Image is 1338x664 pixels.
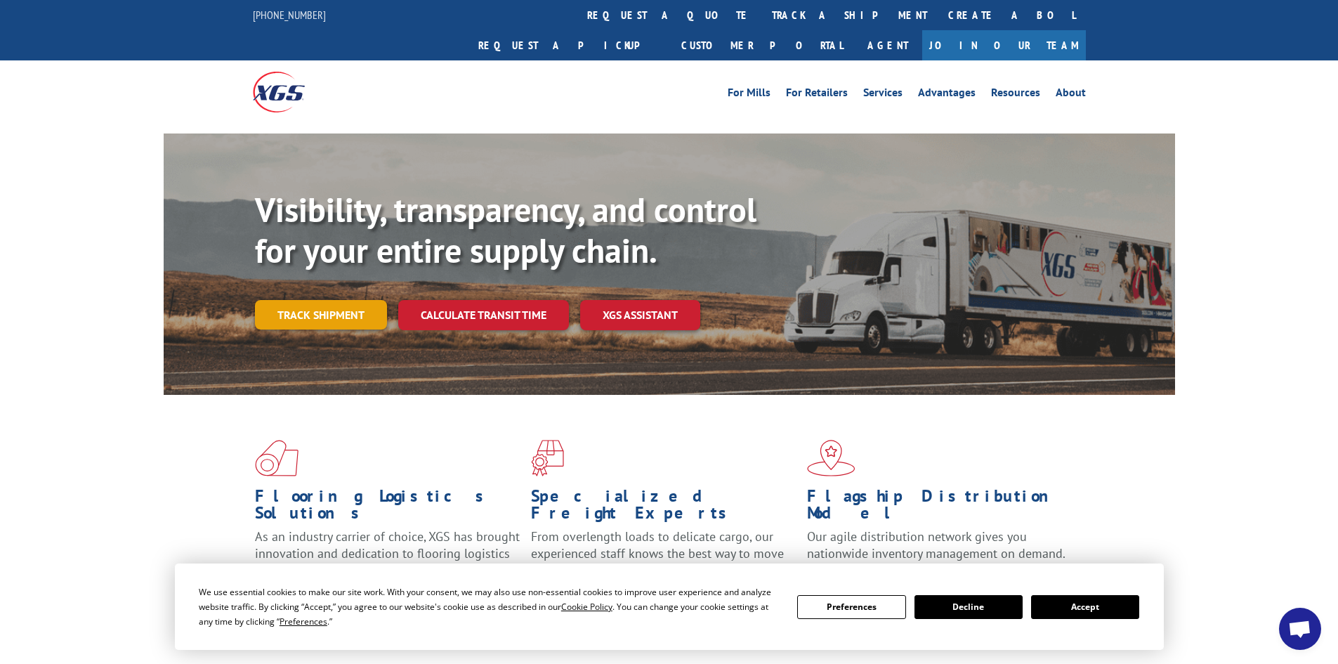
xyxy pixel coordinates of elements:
span: As an industry carrier of choice, XGS has brought innovation and dedication to flooring logistics... [255,528,520,578]
a: For Retailers [786,87,848,103]
p: From overlength loads to delicate cargo, our experienced staff knows the best way to move your fr... [531,528,796,591]
a: Resources [991,87,1040,103]
button: Preferences [797,595,905,619]
a: About [1056,87,1086,103]
img: xgs-icon-flagship-distribution-model-red [807,440,855,476]
button: Decline [914,595,1023,619]
img: xgs-icon-total-supply-chain-intelligence-red [255,440,299,476]
b: Visibility, transparency, and control for your entire supply chain. [255,188,756,272]
div: We use essential cookies to make our site work. With your consent, we may also use non-essential ... [199,585,780,629]
span: Cookie Policy [561,601,612,613]
a: Track shipment [255,300,387,330]
a: Request a pickup [468,30,671,60]
a: For Mills [728,87,770,103]
span: Our agile distribution network gives you nationwide inventory management on demand. [807,528,1065,561]
a: Advantages [918,87,976,103]
span: Preferences [280,616,327,627]
a: Calculate transit time [398,300,569,330]
h1: Specialized Freight Experts [531,488,796,528]
img: xgs-icon-focused-on-flooring-red [531,440,564,476]
a: XGS ASSISTANT [580,300,700,330]
a: Customer Portal [671,30,853,60]
a: Services [863,87,903,103]
a: Agent [853,30,922,60]
h1: Flagship Distribution Model [807,488,1073,528]
div: Open chat [1279,608,1321,650]
button: Accept [1031,595,1139,619]
div: Cookie Consent Prompt [175,564,1164,650]
a: Join Our Team [922,30,1086,60]
a: [PHONE_NUMBER] [253,8,326,22]
h1: Flooring Logistics Solutions [255,488,520,528]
